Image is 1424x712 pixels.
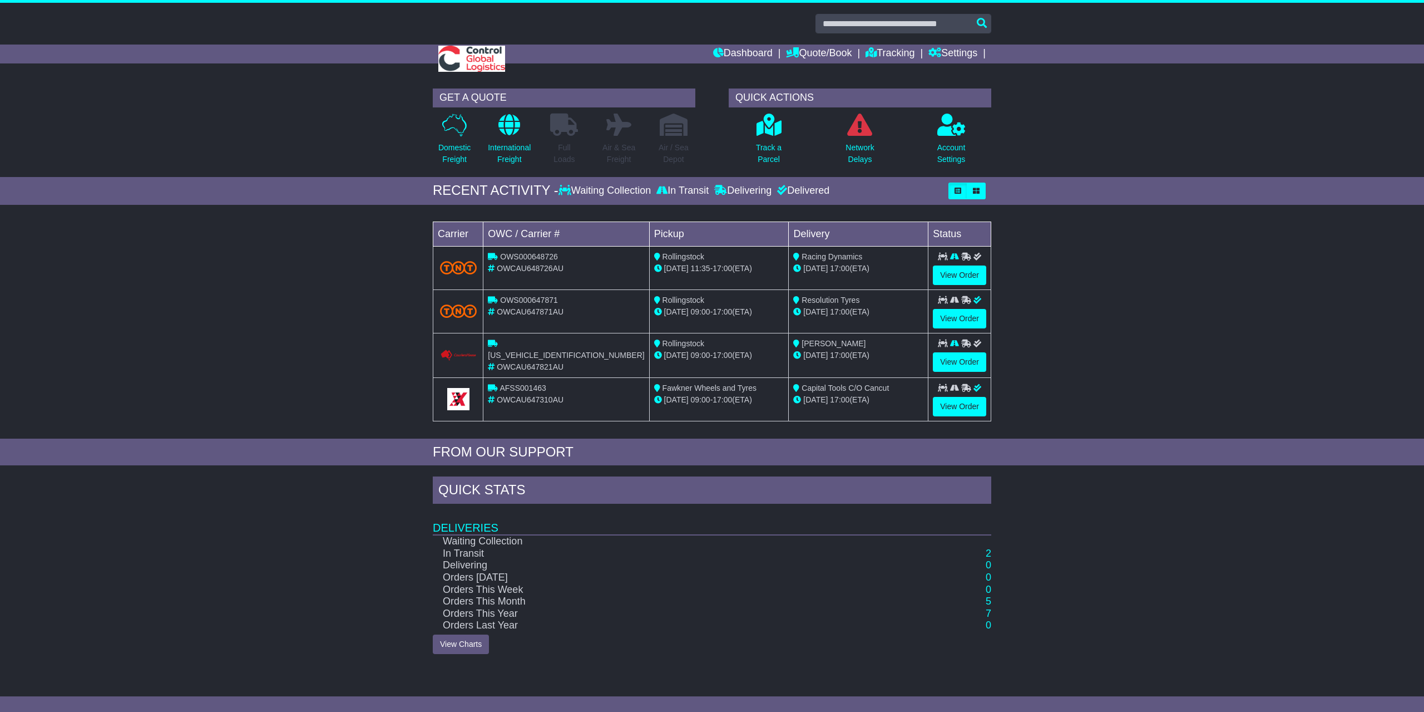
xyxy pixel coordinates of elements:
a: 2 [986,548,991,559]
td: Orders This Year [433,608,911,620]
span: [DATE] [803,395,828,404]
td: Waiting Collection [433,535,911,548]
a: DomesticFreight [438,113,471,171]
a: 0 [986,559,991,571]
a: 0 [986,584,991,595]
span: AFSS001463 [500,384,546,392]
span: [DATE] [803,307,828,316]
img: GetCarrierServiceLogo [447,388,469,410]
span: [DATE] [664,264,689,273]
div: (ETA) [793,263,923,274]
span: [DATE] [803,351,828,360]
span: 17:00 [830,307,849,316]
a: AccountSettings [937,113,966,171]
td: Delivering [433,559,911,572]
span: Resolution Tyres [802,296,859,305]
img: Couriers_Please.png [440,350,477,361]
a: Dashboard [713,45,773,63]
div: - (ETA) [654,306,784,318]
span: OWCAU647310AU [497,395,563,404]
a: View Order [933,352,986,372]
span: 17:00 [713,395,732,404]
td: Orders [DATE] [433,572,911,584]
td: In Transit [433,548,911,560]
div: GET A QUOTE [433,89,695,107]
div: - (ETA) [654,394,784,406]
a: Settings [928,45,977,63]
span: Racing Dynamics [802,252,862,261]
td: Delivery [789,222,928,246]
span: [PERSON_NAME] [802,339,866,348]
span: [DATE] [664,307,689,316]
td: Orders Last Year [433,620,911,632]
span: 17:00 [713,264,732,273]
a: View Charts [433,635,489,654]
span: 11:35 [691,264,710,273]
div: - (ETA) [654,263,784,274]
td: Status [928,222,991,246]
span: OWCAU647871AU [497,307,563,316]
a: NetworkDelays [845,113,874,171]
div: (ETA) [793,394,923,406]
div: Waiting Collection [558,185,654,197]
div: In Transit [654,185,711,197]
img: TNT_Domestic.png [440,261,477,274]
a: Quote/Book [786,45,852,63]
span: [DATE] [664,395,689,404]
td: Orders This Week [433,584,911,596]
td: Orders This Month [433,596,911,608]
p: Air & Sea Freight [602,142,635,165]
span: OWS000647871 [500,296,558,305]
span: [DATE] [803,264,828,273]
td: OWC / Carrier # [483,222,649,246]
span: Capital Tools C/O Cancut [802,384,889,392]
p: Domestic Freight [438,142,471,165]
span: [DATE] [664,351,689,360]
p: Air / Sea Depot [659,142,689,165]
a: InternationalFreight [487,113,531,171]
a: 7 [986,608,991,619]
span: 17:00 [830,395,849,404]
span: OWS000648726 [500,252,558,261]
a: 5 [986,596,991,607]
span: OWCAU647821AU [497,362,563,371]
span: Rollingstock [662,252,704,261]
span: 17:00 [713,351,732,360]
img: TNT_Domestic.png [440,305,477,318]
p: Track a Parcel [756,142,782,165]
td: Pickup [649,222,789,246]
div: (ETA) [793,306,923,318]
div: Quick Stats [433,477,991,507]
div: (ETA) [793,350,923,361]
div: FROM OUR SUPPORT [433,444,991,460]
div: QUICK ACTIONS [729,89,991,107]
td: Carrier [433,222,483,246]
span: Rollingstock [662,296,704,305]
a: 0 [986,620,991,631]
span: Fawkner Wheels and Tyres [662,384,756,392]
a: Track aParcel [755,113,782,171]
div: RECENT ACTIVITY - [433,183,558,199]
span: 17:00 [830,351,849,360]
div: - (ETA) [654,350,784,361]
a: Tracking [866,45,914,63]
span: 17:00 [830,264,849,273]
a: 0 [986,572,991,583]
td: Deliveries [433,507,991,535]
span: 09:00 [691,351,710,360]
span: 09:00 [691,395,710,404]
div: Delivering [711,185,774,197]
p: Full Loads [550,142,578,165]
a: View Order [933,309,986,328]
a: View Order [933,397,986,416]
span: OWCAU648726AU [497,264,563,273]
p: Network Delays [845,142,874,165]
p: Account Settings [937,142,966,165]
p: International Freight [488,142,531,165]
div: Delivered [774,185,829,197]
span: 17:00 [713,307,732,316]
span: Rollingstock [662,339,704,348]
span: [US_VEHICLE_IDENTIFICATION_NUMBER] [488,351,644,360]
a: View Order [933,266,986,285]
span: 09:00 [691,307,710,316]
